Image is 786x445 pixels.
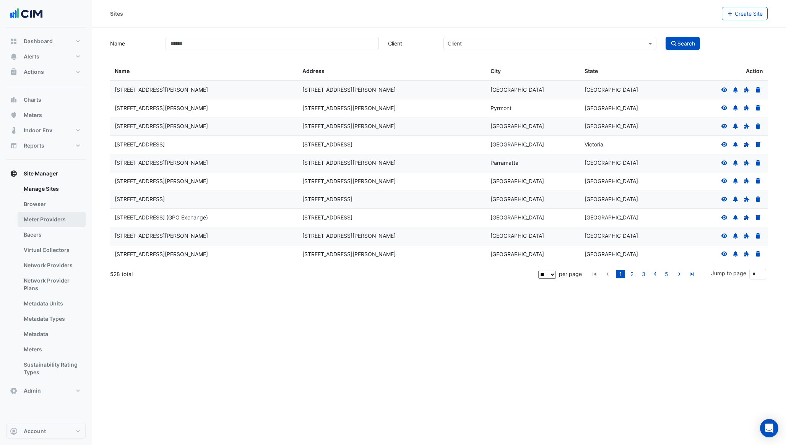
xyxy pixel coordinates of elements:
div: [GEOGRAPHIC_DATA] [490,86,575,94]
span: per page [559,271,582,277]
div: [STREET_ADDRESS][PERSON_NAME] [115,86,293,94]
div: [GEOGRAPHIC_DATA] [490,140,575,149]
a: Network Providers [18,258,86,273]
span: Admin [24,387,41,395]
app-icon: Dashboard [10,37,18,45]
li: page 2 [626,270,638,278]
button: Account [6,424,86,439]
img: Company Logo [9,6,44,21]
div: [GEOGRAPHIC_DATA] [585,104,669,113]
button: Create Site [722,7,768,20]
div: [STREET_ADDRESS][PERSON_NAME] [115,250,293,259]
div: [STREET_ADDRESS][PERSON_NAME] [115,122,293,131]
button: Site Manager [6,166,86,181]
span: Alerts [24,53,39,60]
button: Reports [6,138,86,153]
div: [GEOGRAPHIC_DATA] [585,232,669,240]
div: Site Manager [6,181,86,383]
div: [STREET_ADDRESS][PERSON_NAME] [115,177,293,186]
span: Address [302,68,325,74]
button: Indoor Env [6,123,86,138]
span: Meters [24,111,42,119]
a: Delete Site [755,105,762,111]
li: page 1 [615,270,626,278]
div: [STREET_ADDRESS][PERSON_NAME] [302,250,481,259]
a: go to last page [688,270,697,278]
span: Site Manager [24,170,58,177]
span: Name [115,68,130,74]
a: Delete Site [755,123,762,129]
li: page 3 [638,270,649,278]
div: [GEOGRAPHIC_DATA] [490,213,575,222]
div: Sites [110,10,123,18]
div: [STREET_ADDRESS] [302,140,481,149]
app-icon: Charts [10,96,18,104]
app-icon: Actions [10,68,18,76]
span: State [585,68,598,74]
label: Client [383,37,439,50]
div: [STREET_ADDRESS] [115,140,293,149]
span: Create Site [735,10,763,17]
button: Charts [6,92,86,107]
div: [STREET_ADDRESS][PERSON_NAME] [302,122,481,131]
div: [GEOGRAPHIC_DATA] [585,159,669,167]
div: 528 total [110,265,537,284]
div: [GEOGRAPHIC_DATA] [490,195,575,204]
button: Search [666,37,700,50]
a: Network Provider Plans [18,273,86,296]
a: Meter Providers [18,212,86,227]
div: [STREET_ADDRESS] [115,195,293,204]
app-icon: Indoor Env [10,127,18,134]
label: Name [106,37,161,50]
div: [GEOGRAPHIC_DATA] [490,177,575,186]
span: Account [24,427,46,435]
div: [GEOGRAPHIC_DATA] [585,250,669,259]
span: Actions [24,68,44,76]
span: Reports [24,142,44,149]
app-icon: Reports [10,142,18,149]
div: Pyrmont [490,104,575,113]
li: page 5 [661,270,672,278]
button: Actions [6,64,86,80]
div: [GEOGRAPHIC_DATA] [585,195,669,204]
app-icon: Admin [10,387,18,395]
div: [GEOGRAPHIC_DATA] [490,122,575,131]
a: go to next page [675,270,684,278]
div: [STREET_ADDRESS][PERSON_NAME] [115,159,293,167]
a: Manage Sites [18,181,86,197]
div: Open Intercom Messenger [760,419,778,437]
div: [GEOGRAPHIC_DATA] [585,177,669,186]
button: Meters [6,107,86,123]
a: Metadata Types [18,311,86,326]
app-icon: Meters [10,111,18,119]
a: go to previous page [603,270,612,278]
div: [STREET_ADDRESS][PERSON_NAME] [302,177,481,186]
div: [STREET_ADDRESS] [302,195,481,204]
div: [STREET_ADDRESS] [302,213,481,222]
a: Delete Site [755,251,762,257]
a: 3 [639,270,648,278]
a: 1 [616,270,625,278]
div: [GEOGRAPHIC_DATA] [585,86,669,94]
a: Delete Site [755,214,762,221]
div: [GEOGRAPHIC_DATA] [490,232,575,240]
a: Metadata [18,326,86,342]
button: Dashboard [6,34,86,49]
button: Admin [6,383,86,398]
a: 5 [662,270,671,278]
div: [STREET_ADDRESS][PERSON_NAME] [115,232,293,240]
label: Jump to page [711,269,746,277]
div: [GEOGRAPHIC_DATA] [490,250,575,259]
a: Delete Site [755,178,762,184]
span: City [490,68,501,74]
a: Delete Site [755,86,762,93]
app-icon: Site Manager [10,170,18,177]
a: Browser [18,197,86,212]
a: Delete Site [755,159,762,166]
div: [STREET_ADDRESS][PERSON_NAME] [302,159,481,167]
div: [STREET_ADDRESS][PERSON_NAME] [302,104,481,113]
span: Charts [24,96,41,104]
div: [STREET_ADDRESS] (GPO Exchange) [115,213,293,222]
div: Parramatta [490,159,575,167]
div: [GEOGRAPHIC_DATA] [585,122,669,131]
